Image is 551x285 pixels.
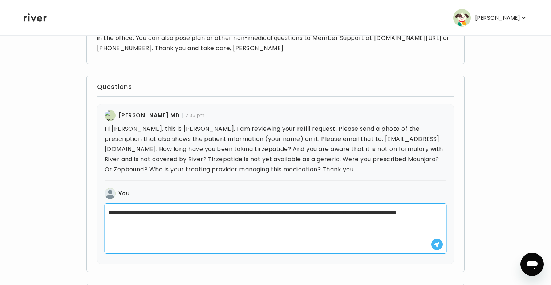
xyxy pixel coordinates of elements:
[453,9,527,27] button: user avatar[PERSON_NAME]
[520,253,544,276] iframe: Button to launch messaging window, conversation in progress
[97,82,454,92] h3: Questions
[453,9,471,27] img: user avatar
[105,110,116,121] img: user avatar
[118,188,130,199] h4: You
[105,188,116,199] img: user avatar
[182,113,204,118] span: 2:35 pm
[475,13,520,23] p: [PERSON_NAME]
[105,124,447,175] p: Hi [PERSON_NAME], this is [PERSON_NAME]. I am reviewing your refill request. Please send a photo ...
[118,110,180,121] h4: [PERSON_NAME] MD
